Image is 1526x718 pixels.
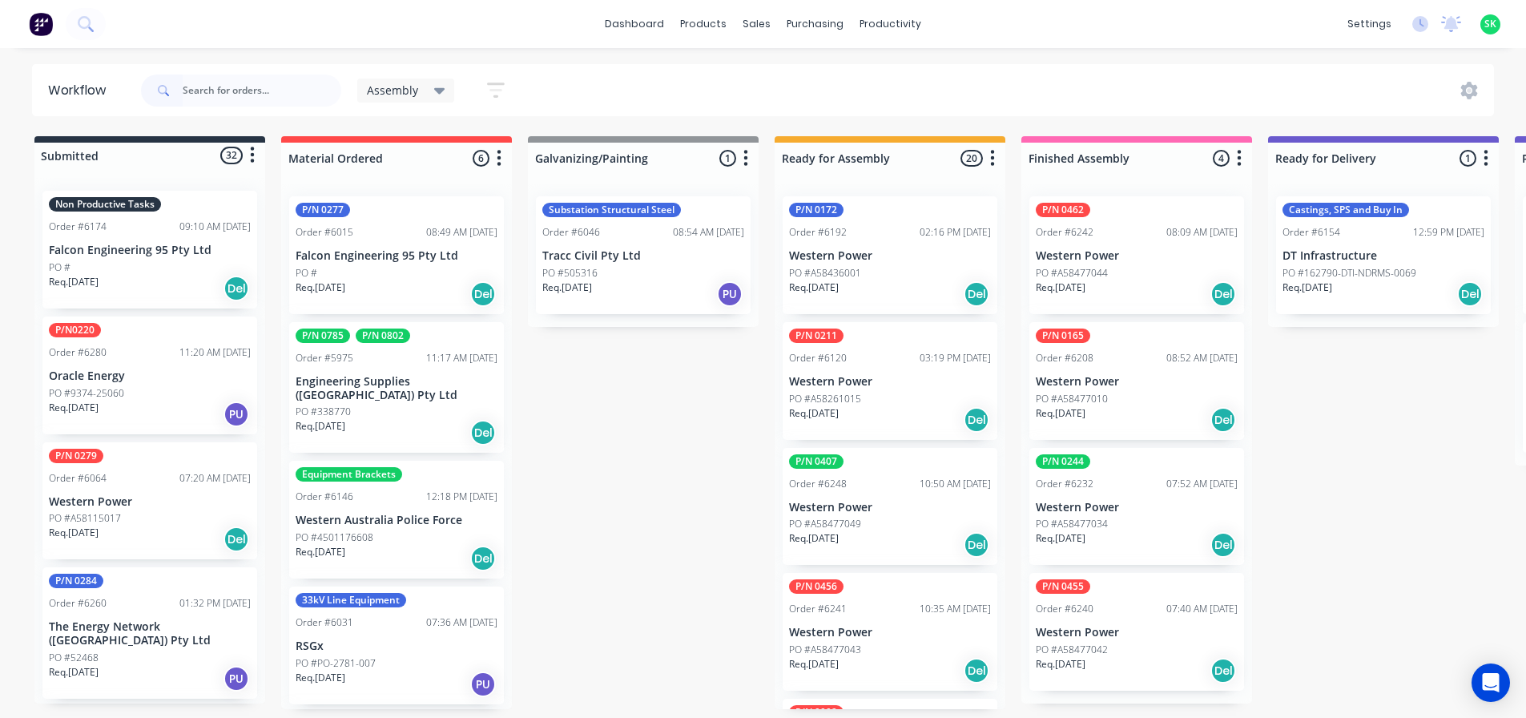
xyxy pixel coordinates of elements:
[296,639,497,653] p: RSGx
[536,196,751,314] div: Substation Structural SteelOrder #604608:54 AM [DATE]Tracc Civil Pty LtdPO #505316Req.[DATE]PU
[49,323,101,337] div: P/N0220
[1210,407,1236,433] div: Del
[296,467,402,482] div: Equipment Brackets
[1036,392,1108,406] p: PO #A58477010
[1166,351,1238,365] div: 08:52 AM [DATE]
[179,596,251,611] div: 01:32 PM [DATE]
[426,615,497,630] div: 07:36 AM [DATE]
[920,477,991,491] div: 10:50 AM [DATE]
[470,281,496,307] div: Del
[48,81,114,100] div: Workflow
[296,266,317,280] p: PO #
[223,526,249,552] div: Del
[1282,280,1332,295] p: Req. [DATE]
[789,477,847,491] div: Order #6248
[289,196,504,314] div: P/N 0277Order #601508:49 AM [DATE]Falcon Engineering 95 Pty LtdPO #Req.[DATE]Del
[49,260,70,275] p: PO #
[179,345,251,360] div: 11:20 AM [DATE]
[1036,375,1238,389] p: Western Power
[1029,322,1244,440] div: P/N 0165Order #620808:52 AM [DATE]Western PowerPO #A58477010Req.[DATE]Del
[29,12,53,36] img: Factory
[1036,351,1093,365] div: Order #6208
[49,596,107,611] div: Order #6260
[49,275,99,289] p: Req. [DATE]
[296,329,350,343] div: P/N 0785
[1036,531,1085,546] p: Req. [DATE]
[42,317,257,434] div: P/N0220Order #628011:20 AM [DATE]Oracle EnergyPO #9374-25060Req.[DATE]PU
[296,615,353,630] div: Order #6031
[1282,249,1484,263] p: DT Infrastructure
[49,620,251,647] p: The Energy Network ([GEOGRAPHIC_DATA]) Pty Ltd
[42,442,257,560] div: P/N 0279Order #606407:20 AM [DATE]Western PowerPO #A58115017Req.[DATE]Del
[289,587,504,704] div: 33kV Line EquipmentOrder #603107:36 AM [DATE]RSGxPO #PO-2781-007Req.[DATE]PU
[49,197,161,212] div: Non Productive Tasks
[296,514,497,527] p: Western Australia Police Force
[1282,225,1340,240] div: Order #6154
[789,406,839,421] p: Req. [DATE]
[964,658,989,684] div: Del
[367,82,418,99] span: Assembly
[1036,579,1090,594] div: P/N 0455
[1036,517,1108,531] p: PO #A58477034
[426,225,497,240] div: 08:49 AM [DATE]
[223,276,249,301] div: Del
[597,12,672,36] a: dashboard
[296,405,351,419] p: PO #338770
[1210,281,1236,307] div: Del
[296,351,353,365] div: Order #5975
[296,671,345,685] p: Req. [DATE]
[717,281,743,307] div: PU
[789,454,844,469] div: P/N 0407
[296,593,406,607] div: 33kV Line Equipment
[1036,225,1093,240] div: Order #6242
[783,573,997,691] div: P/N 0456Order #624110:35 AM [DATE]Western PowerPO #A58477043Req.[DATE]Del
[289,461,504,579] div: Equipment BracketsOrder #614612:18 PM [DATE]Western Australia Police ForcePO #4501176608Req.[DATE...
[789,266,861,280] p: PO #A58436001
[179,220,251,234] div: 09:10 AM [DATE]
[42,567,257,699] div: P/N 0284Order #626001:32 PM [DATE]The Energy Network ([GEOGRAPHIC_DATA]) Pty LtdPO #52468Req.[DAT...
[183,75,341,107] input: Search for orders...
[735,12,779,36] div: sales
[49,401,99,415] p: Req. [DATE]
[964,407,989,433] div: Del
[1036,249,1238,263] p: Western Power
[1036,280,1085,295] p: Req. [DATE]
[1036,203,1090,217] div: P/N 0462
[1282,266,1416,280] p: PO #162790-DTI-NDRMS-0069
[789,329,844,343] div: P/N 0211
[1036,643,1108,657] p: PO #A58477042
[49,651,99,665] p: PO #52468
[49,471,107,486] div: Order #6064
[1036,602,1093,616] div: Order #6240
[426,490,497,504] div: 12:18 PM [DATE]
[1029,196,1244,314] div: P/N 0462Order #624208:09 AM [DATE]Western PowerPO #A58477044Req.[DATE]Del
[789,501,991,514] p: Western Power
[296,375,497,402] p: Engineering Supplies ([GEOGRAPHIC_DATA]) Pty Ltd
[672,12,735,36] div: products
[49,244,251,257] p: Falcon Engineering 95 Pty Ltd
[783,448,997,566] div: P/N 0407Order #624810:50 AM [DATE]Western PowerPO #A58477049Req.[DATE]Del
[49,511,121,526] p: PO #A58115017
[789,643,861,657] p: PO #A58477043
[783,322,997,440] div: P/N 0211Order #612003:19 PM [DATE]Western PowerPO #A58261015Req.[DATE]Del
[1210,532,1236,558] div: Del
[296,530,373,545] p: PO #4501176608
[920,602,991,616] div: 10:35 AM [DATE]
[296,545,345,559] p: Req. [DATE]
[49,345,107,360] div: Order #6280
[1210,658,1236,684] div: Del
[542,249,744,263] p: Tracc Civil Pty Ltd
[223,666,249,692] div: PU
[920,351,991,365] div: 03:19 PM [DATE]
[789,657,839,672] p: Req. [DATE]
[920,225,991,240] div: 02:16 PM [DATE]
[789,531,839,546] p: Req. [DATE]
[296,225,353,240] div: Order #6015
[852,12,929,36] div: productivity
[789,351,847,365] div: Order #6120
[542,203,681,217] div: Substation Structural Steel
[1484,17,1496,31] span: SK
[1036,454,1090,469] div: P/N 0244
[789,203,844,217] div: P/N 0172
[470,420,496,446] div: Del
